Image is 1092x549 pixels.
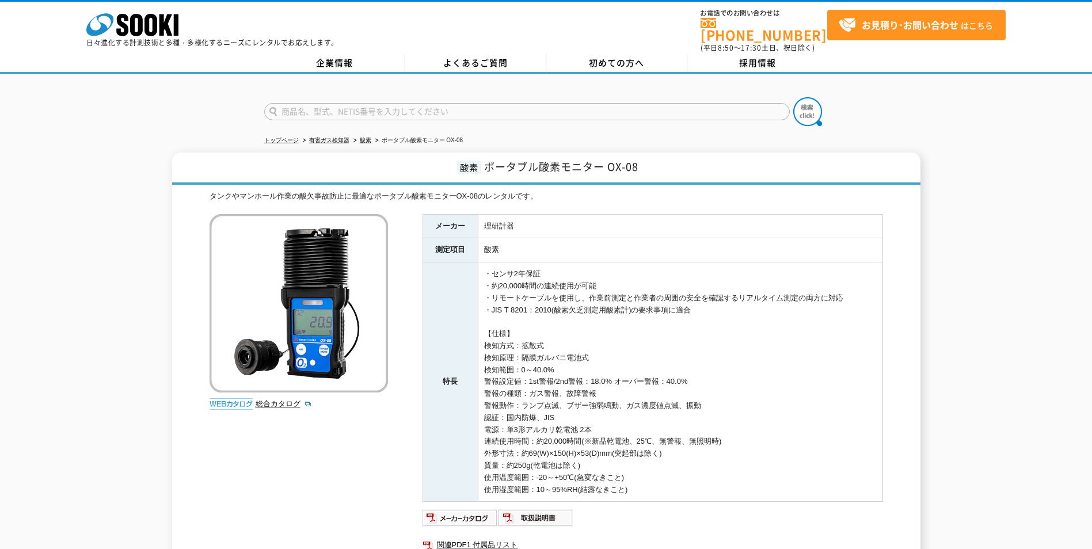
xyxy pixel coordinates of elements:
img: 取扱説明書 [498,509,573,527]
img: ポータブル酸素モニター OX-08 [210,214,388,392]
a: 企業情報 [264,55,405,72]
a: お見積り･お問い合わせはこちら [827,10,1006,40]
a: メーカーカタログ [423,517,498,525]
img: btn_search.png [793,97,822,126]
a: 初めての方へ [546,55,687,72]
p: 日々進化する計測技術と多種・多様化するニーズにレンタルでお応えします。 [86,39,338,46]
input: 商品名、型式、NETIS番号を入力してください [264,103,790,120]
th: 特長 [423,262,478,502]
td: ・センサ2年保証 ・約20,000時間の連続使用が可能 ・リモートケーブルを使用し、作業前測定と作業者の周囲の安全を確認するリアルタイム測定の両方に対応 ・JIS T 8201：2010(酸素欠... [478,262,882,502]
a: トップページ [264,137,299,143]
span: (平日 ～ 土日、祝日除く) [701,43,815,53]
a: 採用情報 [687,55,828,72]
th: メーカー [423,214,478,238]
img: メーカーカタログ [423,509,498,527]
span: 8:50 [718,43,734,53]
span: お電話でのお問い合わせは [701,10,827,17]
img: webカタログ [210,398,253,410]
a: 酸素 [360,137,371,143]
td: 理研計器 [478,214,882,238]
strong: お見積り･お問い合わせ [862,18,958,32]
span: 酸素 [457,161,481,174]
a: [PHONE_NUMBER] [701,18,827,41]
span: 初めての方へ [589,56,644,69]
td: 酸素 [478,238,882,262]
a: よくあるご質問 [405,55,546,72]
th: 測定項目 [423,238,478,262]
span: はこちら [839,17,993,34]
a: 取扱説明書 [498,517,573,525]
span: 17:30 [741,43,762,53]
a: 総合カタログ [256,399,312,408]
a: 有害ガス検知器 [309,137,349,143]
span: ポータブル酸素モニター OX-08 [484,159,638,174]
div: タンクやマンホール作業の酸欠事故防止に最適なポータブル酸素モニターOX-08のレンタルです。 [210,190,883,203]
li: ポータブル酸素モニター OX-08 [373,135,463,147]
